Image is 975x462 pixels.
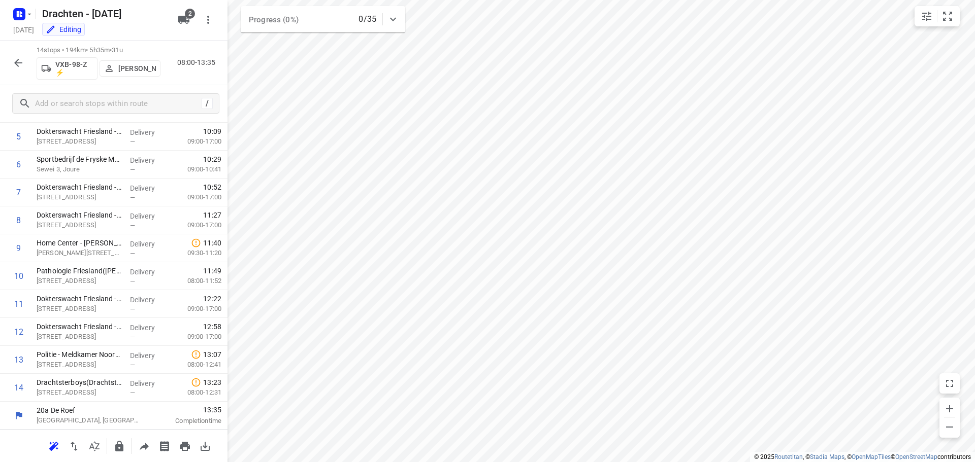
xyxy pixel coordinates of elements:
[130,333,135,341] span: —
[16,188,21,197] div: 7
[203,377,221,387] span: 13:23
[171,220,221,230] p: 09:00-17:00
[171,332,221,342] p: 09:00-17:00
[203,154,221,164] span: 10:29
[171,360,221,370] p: 08:00-12:41
[130,277,135,285] span: —
[37,387,122,398] p: [STREET_ADDRESS]
[118,64,156,73] p: [PERSON_NAME]
[46,24,81,34] div: You are currently in edit mode.
[109,436,129,456] button: Lock route
[249,15,299,24] span: Progress (0%)
[14,355,23,365] div: 13
[14,383,23,393] div: 14
[130,127,168,137] p: Delivery
[37,136,122,147] p: [STREET_ADDRESS]
[37,377,122,387] p: Drachtsterboys(Drachtsterboys)
[37,266,122,276] p: Pathologie Friesland(Hilde Strating)
[134,441,154,450] span: Share route
[110,46,112,54] span: •
[130,350,168,361] p: Delivery
[203,238,221,248] span: 11:40
[130,378,168,388] p: Delivery
[64,441,84,450] span: Reverse route
[37,154,122,164] p: Sportbedrijf de Fryske Marren(Janneke van der Meer)
[895,453,937,460] a: OpenStreetMap
[203,126,221,136] span: 10:09
[130,239,168,249] p: Delivery
[195,441,215,450] span: Download route
[917,6,937,26] button: Map settings
[14,299,23,309] div: 11
[810,453,844,460] a: Stadia Maps
[37,405,142,415] p: 20a De Roef
[130,166,135,173] span: —
[191,349,201,360] svg: Late
[202,98,213,109] div: /
[130,305,135,313] span: —
[37,276,122,286] p: Jelsumerstraat 6a, Leeuwarden
[203,210,221,220] span: 11:27
[171,387,221,398] p: 08:00-12:31
[130,295,168,305] p: Delivery
[37,415,142,425] p: [GEOGRAPHIC_DATA], [GEOGRAPHIC_DATA]
[37,322,122,332] p: Dokterswacht Friesland - Drachten(Anita Boonstra)
[130,155,168,165] p: Delivery
[203,266,221,276] span: 11:49
[37,182,122,192] p: Dokterswacht Friesland - Sneek(Anita Boonstra)
[16,243,21,253] div: 9
[171,248,221,258] p: 09:30-11:20
[203,294,221,304] span: 12:22
[130,323,168,333] p: Delivery
[130,138,135,146] span: —
[171,136,221,147] p: 09:00-17:00
[203,182,221,192] span: 10:52
[37,164,122,174] p: Sewei 3, Joure
[37,238,122,248] p: Home Center - Kapenga Wonen(Nathali Habekothe)
[37,349,122,360] p: Politie - Meldkamer Noord-Nederland(Alice Koning)
[154,416,221,426] p: Completion time
[171,304,221,314] p: 09:00-17:00
[37,46,160,55] p: 14 stops • 194km • 5h35m
[9,24,38,35] h5: Project date
[130,222,135,229] span: —
[191,238,201,248] svg: Late
[37,210,122,220] p: Dokterswacht Friesland - Leeuwarden(Anita Boonstra)
[198,10,218,30] button: More
[37,304,122,314] p: Birdaarderstraatweg 70a, Dokkum
[130,361,135,369] span: —
[154,405,221,415] span: 13:35
[37,294,122,304] p: Dokterswacht Friesland - Dokkum(Anita Boonstra)
[171,164,221,174] p: 09:00-10:41
[191,377,201,387] svg: Late
[14,271,23,281] div: 10
[175,441,195,450] span: Print route
[774,453,803,460] a: Routetitan
[55,60,93,77] p: VXB-98-Z ⚡
[37,360,122,370] p: [STREET_ADDRESS]
[937,6,958,26] button: Fit zoom
[35,96,202,112] input: Add or search stops within route
[359,13,376,25] p: 0/35
[37,248,122,258] p: Balthasar Bekkerwei 1, Leeuwarden
[130,211,168,221] p: Delivery
[37,126,122,136] p: Dokterswacht Friesland - Heerenveen(Anita Boonstra)
[754,453,971,460] li: © 2025 , © , © © contributors
[38,6,170,22] h5: Rename
[16,216,21,225] div: 8
[37,220,122,230] p: Borniastraat 40, Leeuwarden
[37,192,122,202] p: [STREET_ADDRESS]
[16,132,21,141] div: 5
[203,349,221,360] span: 13:07
[130,267,168,277] p: Delivery
[203,322,221,332] span: 12:58
[171,276,221,286] p: 08:00-11:52
[130,250,135,257] span: —
[100,60,160,77] button: [PERSON_NAME]
[130,194,135,201] span: —
[37,332,122,342] p: Compagnonsplein 1, Drachten
[915,6,960,26] div: small contained button group
[185,9,195,19] span: 2
[154,441,175,450] span: Print shipping labels
[171,192,221,202] p: 09:00-17:00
